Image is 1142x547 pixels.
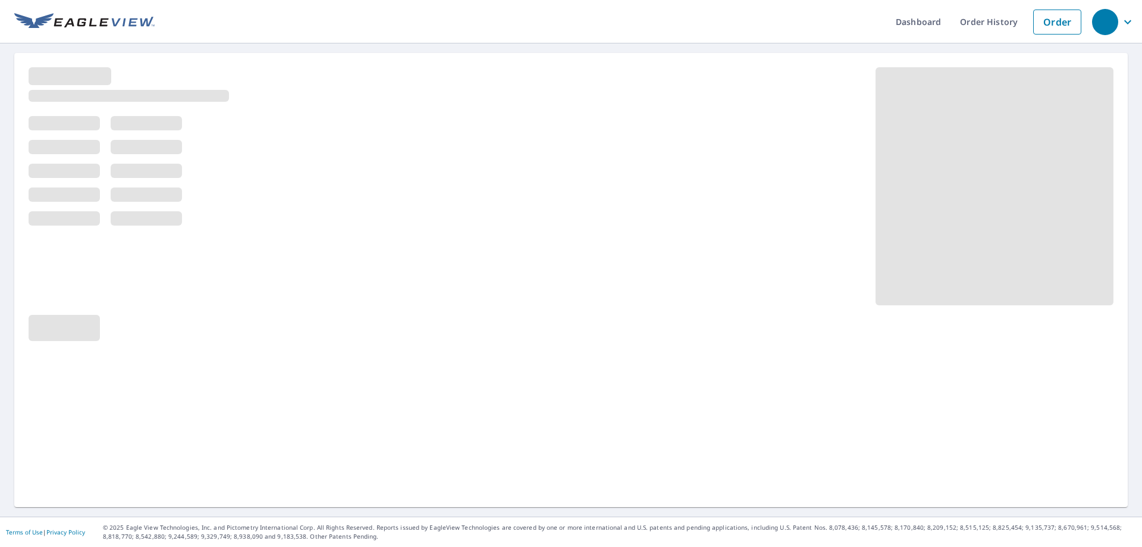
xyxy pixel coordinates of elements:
a: Terms of Use [6,528,43,536]
p: | [6,529,85,536]
img: EV Logo [14,13,155,31]
p: © 2025 Eagle View Technologies, Inc. and Pictometry International Corp. All Rights Reserved. Repo... [103,523,1136,541]
a: Privacy Policy [46,528,85,536]
a: Order [1033,10,1081,35]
